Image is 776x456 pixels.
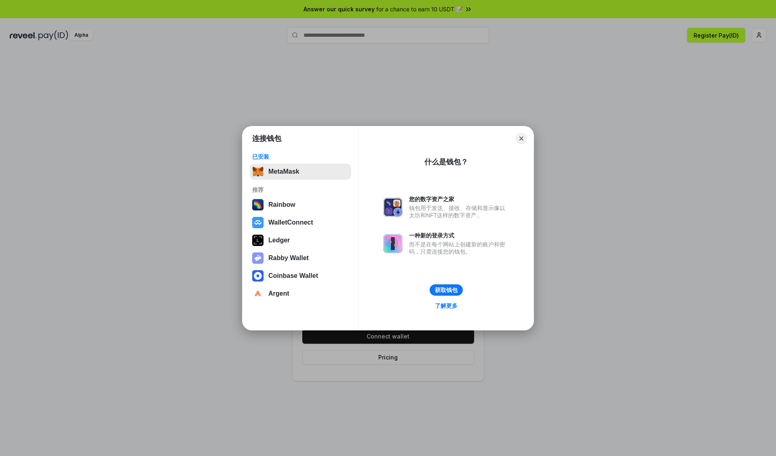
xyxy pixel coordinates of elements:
[250,164,351,180] button: MetaMask
[435,302,458,309] div: 了解更多
[268,168,299,175] div: MetaMask
[250,232,351,248] button: Ledger
[252,134,281,143] h1: 连接钱包
[252,235,264,246] img: svg+xml,%3Csvg%20xmlns%3D%22http%3A%2F%2Fwww.w3.org%2F2000%2Fsvg%22%20width%3D%2228%22%20height%3...
[252,252,264,264] img: svg+xml,%3Csvg%20xmlns%3D%22http%3A%2F%2Fwww.w3.org%2F2000%2Fsvg%22%20fill%3D%22none%22%20viewBox...
[252,288,264,299] img: svg+xml,%3Csvg%20width%3D%2228%22%20height%3D%2228%22%20viewBox%3D%220%200%2028%2028%22%20fill%3D...
[252,217,264,228] img: svg+xml,%3Csvg%20width%3D%2228%22%20height%3D%2228%22%20viewBox%3D%220%200%2028%2028%22%20fill%3D...
[383,234,403,253] img: svg+xml,%3Csvg%20xmlns%3D%22http%3A%2F%2Fwww.w3.org%2F2000%2Fsvg%22%20fill%3D%22none%22%20viewBox...
[250,214,351,231] button: WalletConnect
[383,198,403,217] img: svg+xml,%3Csvg%20xmlns%3D%22http%3A%2F%2Fwww.w3.org%2F2000%2Fsvg%22%20fill%3D%22none%22%20viewBox...
[250,268,351,284] button: Coinbase Wallet
[435,286,458,294] div: 获取钱包
[252,270,264,282] img: svg+xml,%3Csvg%20width%3D%2228%22%20height%3D%2228%22%20viewBox%3D%220%200%2028%2028%22%20fill%3D...
[250,250,351,266] button: Rabby Wallet
[268,237,290,244] div: Ledger
[424,157,468,167] div: 什么是钱包？
[409,241,509,255] div: 而不是在每个网站上创建新的账户和密码，只需连接您的钱包。
[268,272,318,279] div: Coinbase Wallet
[516,133,527,144] button: Close
[250,197,351,213] button: Rainbow
[430,284,463,296] button: 获取钱包
[252,186,349,193] div: 推荐
[268,290,289,297] div: Argent
[268,201,295,208] div: Rainbow
[252,166,264,177] img: svg+xml,%3Csvg%20fill%3D%22none%22%20height%3D%2233%22%20viewBox%3D%220%200%2035%2033%22%20width%...
[250,286,351,302] button: Argent
[409,204,509,219] div: 钱包用于发送、接收、存储和显示像以太坊和NFT这样的数字资产。
[268,219,313,226] div: WalletConnect
[430,300,462,311] a: 了解更多
[252,199,264,210] img: svg+xml,%3Csvg%20width%3D%22120%22%20height%3D%22120%22%20viewBox%3D%220%200%20120%20120%22%20fil...
[409,195,509,203] div: 您的数字资产之家
[252,153,349,160] div: 已安装
[409,232,509,239] div: 一种新的登录方式
[268,254,309,262] div: Rabby Wallet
